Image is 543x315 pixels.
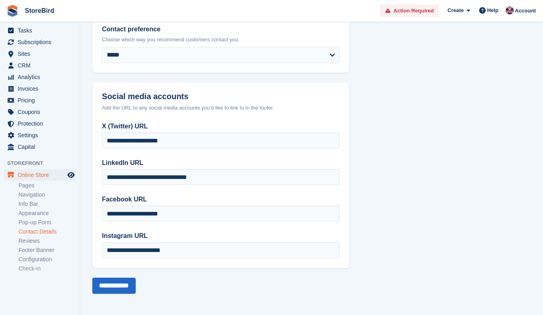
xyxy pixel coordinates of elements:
a: menu [4,141,76,152]
a: menu [4,169,76,181]
label: LinkedIn URL [102,158,340,168]
a: menu [4,118,76,129]
a: menu [4,106,76,118]
label: Contact preference [102,24,340,34]
a: menu [4,83,76,94]
a: Action Required [380,4,439,18]
span: Protection [18,118,66,129]
span: Online Store [18,169,66,181]
a: menu [4,37,76,48]
img: stora-icon-8386f47178a22dfd0bd8f6a31ec36ba5ce8667c1dd55bd0f319d3a0aa187defe.svg [6,5,18,17]
span: Analytics [18,71,66,83]
span: CRM [18,60,66,71]
span: Coupons [18,106,66,118]
a: menu [4,25,76,36]
label: Instagram URL [102,231,340,241]
span: Account [515,7,536,15]
a: Navigation [18,191,76,199]
span: Invoices [18,83,66,94]
span: Sites [18,48,66,59]
span: Pricing [18,95,66,106]
a: menu [4,130,76,141]
a: Reviews [18,237,76,245]
span: Action Required [394,7,434,15]
a: Check-in [18,265,76,272]
span: Help [487,6,498,14]
a: Pages [18,182,76,189]
a: StoreBird [22,4,57,17]
a: menu [4,95,76,106]
a: Preview store [66,170,76,180]
a: Footer Banner [18,246,76,254]
span: Create [447,6,464,14]
span: Capital [18,141,66,152]
a: menu [4,60,76,71]
a: Appearance [18,209,76,217]
a: menu [4,71,76,83]
p: Choose which way you recommend customers contact you. [102,36,340,44]
a: Pop-up Form [18,219,76,226]
img: Hugh Stanton [506,6,514,14]
h2: Social media accounts [102,92,340,101]
div: Add the URL to any social media accounts you'd like to link to in the footer. [102,104,340,112]
span: Storefront [7,159,80,167]
span: Settings [18,130,66,141]
a: Configuration [18,256,76,263]
a: Info Bar [18,200,76,208]
label: X (Twitter) URL [102,122,340,131]
span: Subscriptions [18,37,66,48]
a: Contact Details [18,228,76,236]
label: Facebook URL [102,195,340,204]
span: Tasks [18,25,66,36]
a: menu [4,48,76,59]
